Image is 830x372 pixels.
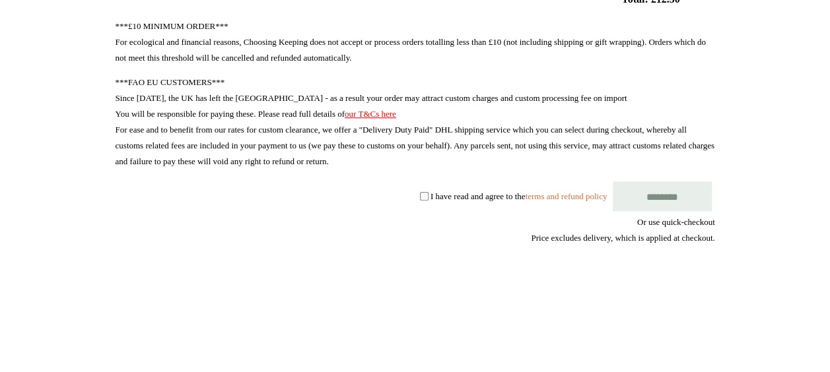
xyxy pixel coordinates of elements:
div: Price excludes delivery, which is applied at checkout. [116,230,715,246]
label: I have read and agree to the [431,191,607,201]
p: ***£10 MINIMUM ORDER*** For ecological and financial reasons, Choosing Keeping does not accept or... [116,18,715,66]
a: terms and refund policy [525,191,607,201]
a: our T&Cs here [345,109,396,119]
iframe: PayPal-paypal [616,294,715,329]
div: Or use quick-checkout [116,214,715,246]
p: ***FAO EU CUSTOMERS*** Since [DATE], the UK has left the [GEOGRAPHIC_DATA] - as a result your ord... [116,75,715,170]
